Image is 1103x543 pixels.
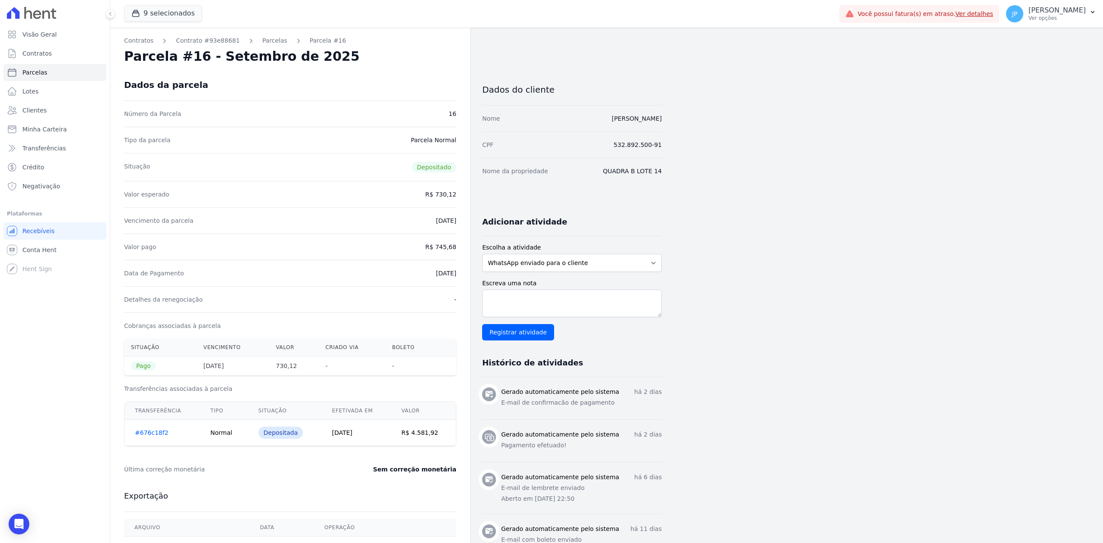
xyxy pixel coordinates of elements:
dt: Última correção monetária [124,465,321,474]
td: [DATE] [321,420,391,446]
div: Open Intercom Messenger [9,514,29,534]
dt: Tipo da parcela [124,136,171,144]
h2: Parcela #16 - Setembro de 2025 [124,49,360,64]
dt: Nome [482,114,500,123]
dd: R$ 730,12 [425,190,456,199]
th: Valor [269,339,318,356]
p: Aberto em [DATE] 22:50 [501,494,662,503]
p: Ver opções [1028,15,1086,22]
p: há 6 dias [634,473,662,482]
dt: Nome da propriedade [482,167,548,175]
a: Ver detalhes [956,10,994,17]
th: Situação [248,402,322,420]
dd: [DATE] [436,216,456,225]
p: E-mail de lembrete enviado [501,484,662,493]
dt: Vencimento da parcela [124,216,193,225]
button: 9 selecionados [124,5,202,22]
p: há 11 dias [630,524,662,534]
dd: 16 [449,109,456,118]
h3: Gerado automaticamente pelo sistema [501,430,619,439]
th: Vencimento [196,339,269,356]
span: Transferências [22,144,66,153]
p: há 2 dias [634,430,662,439]
span: Parcelas [22,68,47,77]
label: Escreva uma nota [482,279,662,288]
h3: Histórico de atividades [482,358,583,368]
dd: Sem correção monetária [373,465,456,474]
p: Pagamento efetuado! [501,441,662,450]
dt: Valor pago [124,243,156,251]
span: Lotes [22,87,39,96]
h3: Adicionar atividade [482,217,567,227]
dt: CPF [482,140,493,149]
th: Operação [314,519,456,537]
label: Escolha a atividade [482,243,662,252]
h3: Gerado automaticamente pelo sistema [501,473,619,482]
th: [DATE] [196,356,269,376]
a: Contratos [3,45,106,62]
a: Parcelas [3,64,106,81]
a: [PERSON_NAME] [612,115,662,122]
h3: Dados do cliente [482,84,662,95]
h3: Gerado automaticamente pelo sistema [501,524,619,534]
a: Visão Geral [3,26,106,43]
th: Boleto [385,339,437,356]
span: Visão Geral [22,30,57,39]
th: Situação [124,339,196,356]
a: Negativação [3,178,106,195]
nav: Breadcrumb [124,36,456,45]
h3: Transferências associadas à parcela [124,384,456,393]
dd: - [454,295,456,304]
dd: 532.892.500-91 [614,140,662,149]
span: Minha Carteira [22,125,67,134]
dt: Número da Parcela [124,109,181,118]
th: Efetivada em [321,402,391,420]
a: Contrato #93e88681 [176,36,240,45]
span: Você possui fatura(s) em atraso. [857,9,993,19]
button: JP [PERSON_NAME] Ver opções [999,2,1103,26]
span: Depositado [412,162,457,172]
span: Contratos [22,49,52,58]
p: há 2 dias [634,387,662,396]
a: Conta Hent [3,241,106,259]
span: Pago [131,362,156,370]
dt: Detalhes da renegociação [124,295,203,304]
h3: Gerado automaticamente pelo sistema [501,387,619,396]
th: Valor [391,402,456,420]
th: - [385,356,437,376]
th: Arquivo [124,519,249,537]
dd: Parcela Normal [411,136,456,144]
p: E-mail de confirmacão de pagamento [501,398,662,407]
div: Plataformas [7,209,103,219]
th: Criado via [318,339,385,356]
a: Lotes [3,83,106,100]
input: Registrar atividade [482,324,554,340]
div: Dados da parcela [124,80,208,90]
a: Parcelas [262,36,287,45]
span: Crédito [22,163,44,172]
h3: Exportação [124,491,456,501]
dd: QUADRA B LOTE 14 [603,167,662,175]
a: Parcela #16 [310,36,346,45]
a: #676c18f2 [135,429,168,436]
dd: [DATE] [436,269,456,278]
div: Depositada [259,427,303,439]
th: - [318,356,385,376]
a: Transferências [3,140,106,157]
span: Negativação [22,182,60,190]
p: [PERSON_NAME] [1028,6,1086,15]
th: Tipo [200,402,248,420]
a: Contratos [124,36,153,45]
a: Recebíveis [3,222,106,240]
span: Recebíveis [22,227,55,235]
span: Conta Hent [22,246,56,254]
span: Clientes [22,106,47,115]
th: 730,12 [269,356,318,376]
dt: Valor esperado [124,190,169,199]
span: JP [1012,11,1018,17]
td: R$ 4.581,92 [391,420,456,446]
th: Transferência [125,402,200,420]
a: Crédito [3,159,106,176]
th: Data [249,519,314,537]
dt: Cobranças associadas à parcela [124,321,221,330]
